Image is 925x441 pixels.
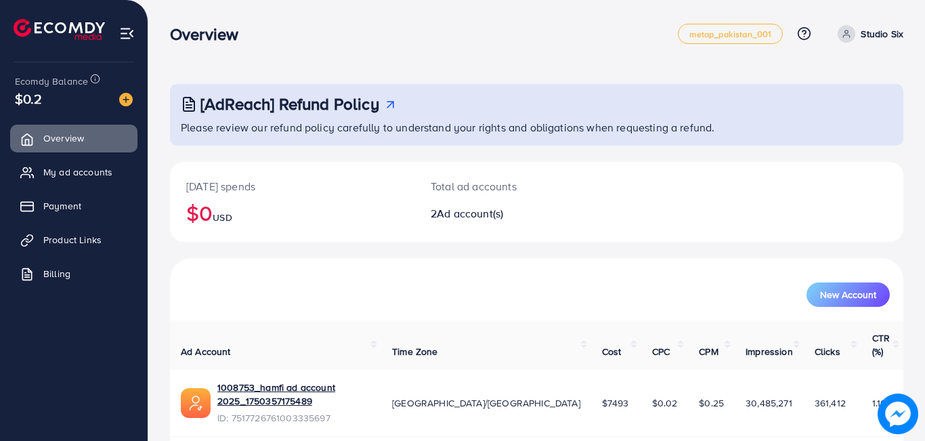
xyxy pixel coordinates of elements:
[213,211,232,224] span: USD
[806,282,890,307] button: New Account
[181,345,231,358] span: Ad Account
[43,165,112,179] span: My ad accounts
[10,192,137,219] a: Payment
[815,396,846,410] span: 361,412
[746,396,792,410] span: 30,485,271
[15,75,88,88] span: Ecomdy Balance
[10,125,137,152] a: Overview
[602,396,629,410] span: $7493
[872,331,890,358] span: CTR (%)
[392,345,437,358] span: Time Zone
[170,24,249,44] h3: Overview
[181,119,895,135] p: Please review our refund policy carefully to understand your rights and obligations when requesti...
[119,26,135,41] img: menu
[119,93,133,106] img: image
[832,25,903,43] a: Studio Six
[652,345,670,358] span: CPC
[699,345,718,358] span: CPM
[820,290,876,299] span: New Account
[689,30,772,39] span: metap_pakistan_001
[43,233,102,247] span: Product Links
[815,345,840,358] span: Clicks
[43,199,81,213] span: Payment
[10,260,137,287] a: Billing
[186,200,398,226] h2: $0
[699,396,724,410] span: $0.25
[652,396,678,410] span: $0.02
[878,394,918,434] img: image
[431,178,582,194] p: Total ad accounts
[186,178,398,194] p: [DATE] spends
[678,24,783,44] a: metap_pakistan_001
[43,267,70,280] span: Billing
[14,19,105,40] img: logo
[431,207,582,220] h2: 2
[10,159,137,186] a: My ad accounts
[15,89,43,108] span: $0.2
[392,396,580,410] span: [GEOGRAPHIC_DATA]/[GEOGRAPHIC_DATA]
[200,94,379,114] h3: [AdReach] Refund Policy
[217,381,370,408] a: 1008753_hamfi ad account 2025_1750357175489
[217,411,370,425] span: ID: 7517726761003335697
[10,226,137,253] a: Product Links
[872,396,886,410] span: 1.19
[43,131,84,145] span: Overview
[181,388,211,418] img: ic-ads-acc.e4c84228.svg
[602,345,622,358] span: Cost
[861,26,903,42] p: Studio Six
[746,345,793,358] span: Impression
[437,206,503,221] span: Ad account(s)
